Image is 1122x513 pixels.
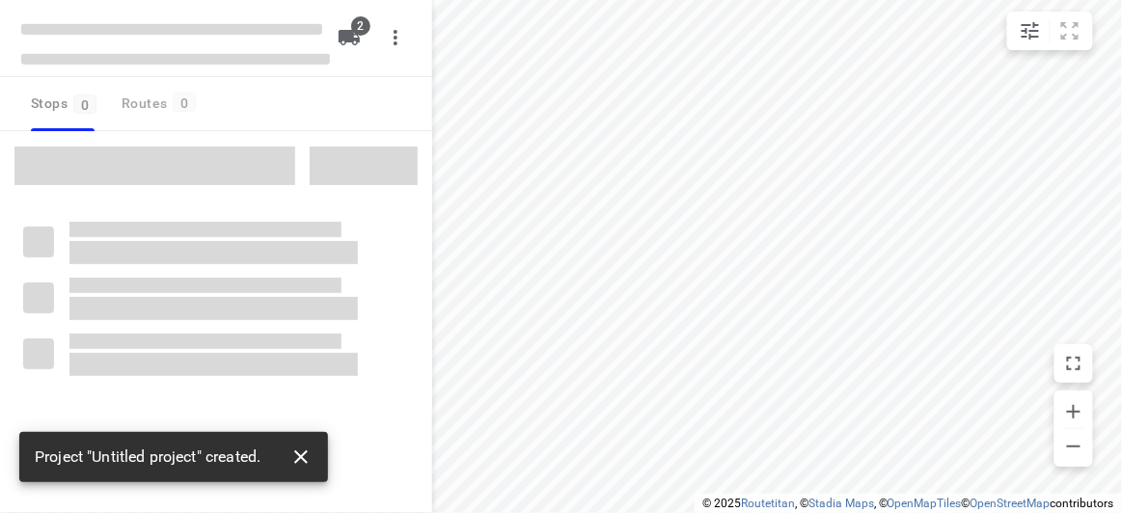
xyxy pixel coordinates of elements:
button: Map settings [1011,12,1050,50]
a: Routetitan [741,497,795,510]
div: small contained button group [1007,12,1093,50]
li: © 2025 , © , © © contributors [702,497,1114,510]
a: OpenStreetMap [971,497,1051,510]
span: Project "Untitled project" created. [35,446,260,469]
a: Stadia Maps [808,497,874,510]
a: OpenMapTiles [888,497,962,510]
